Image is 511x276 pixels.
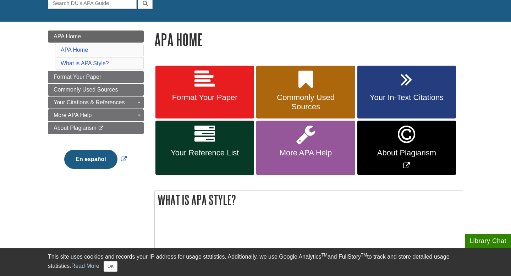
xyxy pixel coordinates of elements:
[154,31,463,49] h1: APA Home
[155,121,254,175] a: Your Reference List
[363,93,451,102] span: Your In-Text Citations
[71,263,99,269] a: Read More
[54,99,125,105] span: Your Citations & References
[64,150,117,169] button: En español
[61,60,109,66] a: What is APA Style?
[155,191,463,209] h2: What is APA Style?
[48,253,463,272] div: This site uses cookies and records your IP address for usage statistics. Additionally, we use Goo...
[54,87,118,93] span: Commonly Used Sources
[321,253,327,258] sup: TM
[48,31,144,181] div: Guide Page Menu
[262,93,350,111] span: Commonly Used Sources
[62,156,128,162] a: Link opens in new window
[161,148,249,158] span: Your Reference List
[155,66,254,119] a: Format Your Paper
[256,66,355,119] a: Commonly Used Sources
[54,74,101,80] span: Format Your Paper
[262,148,350,158] span: More APA Help
[363,148,451,158] span: About Plagiarism
[256,121,355,175] a: More APA Help
[357,121,456,175] a: Link opens in new window
[48,31,144,43] a: APA Home
[54,125,97,131] span: About Plagiarism
[48,71,144,83] a: Format Your Paper
[161,93,249,102] span: Format Your Paper
[54,33,81,39] span: APA Home
[48,109,144,121] a: More APA Help
[361,253,367,258] sup: TM
[48,122,144,134] a: About Plagiarism
[104,261,117,272] button: Close
[357,66,456,119] a: Your In-Text Citations
[48,96,144,109] a: Your Citations & References
[61,47,88,53] a: APA Home
[48,84,144,96] a: Commonly Used Sources
[54,112,92,118] span: More APA Help
[98,126,104,131] i: This link opens in a new window
[465,234,511,248] button: Library Chat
